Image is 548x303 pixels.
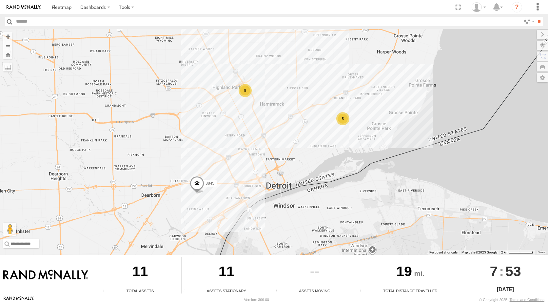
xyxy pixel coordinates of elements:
div: Valeo Dash [469,2,488,12]
a: Terms (opens in new tab) [538,251,545,253]
div: : [465,257,545,285]
div: © Copyright 2025 - [479,298,544,302]
button: Keyboard shortcuts [429,250,458,255]
label: Search Filter Options [521,17,535,26]
a: Terms and Conditions [510,298,544,302]
div: [DATE] [465,286,545,293]
div: Total distance travelled by all assets within specified date range and applied filters [358,289,368,293]
span: Map data ©2025 Google [461,251,497,254]
span: 2 km [501,251,508,254]
button: Zoom out [3,41,12,50]
span: 53 [505,257,521,285]
i: ? [512,2,522,12]
div: 5 [239,84,252,97]
div: Total Distance Travelled [358,288,463,293]
button: Zoom Home [3,50,12,59]
div: Version: 306.00 [244,298,269,302]
button: Drag Pegman onto the map to open Street View [3,223,16,236]
div: 11 [101,257,179,288]
div: Total Assets [101,288,179,293]
div: Assets Moving [274,288,356,293]
div: 11 [182,257,271,288]
span: 7 [490,257,498,285]
div: Total number of Enabled Assets [101,289,111,293]
img: Rand McNally [3,270,88,281]
label: Map Settings [537,73,548,82]
button: Map Scale: 2 km per 71 pixels [499,250,535,255]
div: Total number of assets current in transit. [274,289,284,293]
div: 19 [358,257,463,288]
img: rand-logo.svg [7,5,41,10]
div: Total number of assets current stationary. [182,289,191,293]
div: 5 [336,112,349,125]
a: Visit our Website [4,296,34,303]
span: 8845 [205,181,214,185]
div: Assets Stationary [182,288,271,293]
button: Zoom in [3,32,12,41]
label: Measure [3,62,12,71]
